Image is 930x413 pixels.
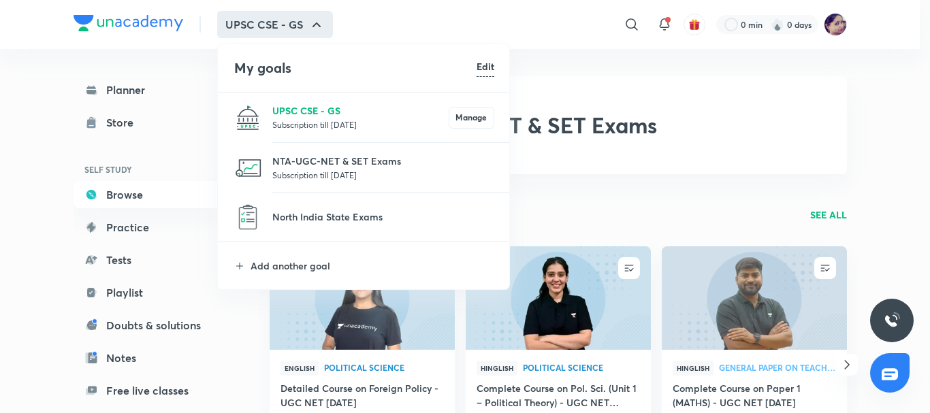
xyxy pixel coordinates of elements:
img: UPSC CSE - GS [234,104,261,131]
p: UPSC CSE - GS [272,103,449,118]
img: NTA-UGC-NET & SET Exams [234,154,261,182]
p: NTA-UGC-NET & SET Exams [272,154,494,168]
img: North India State Exams [234,203,261,231]
p: North India State Exams [272,210,494,224]
p: Add another goal [251,259,494,273]
h4: My goals [234,58,477,78]
button: Manage [449,107,494,129]
p: Subscription till [DATE] [272,168,494,182]
h6: Edit [477,59,494,73]
p: Subscription till [DATE] [272,118,449,131]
